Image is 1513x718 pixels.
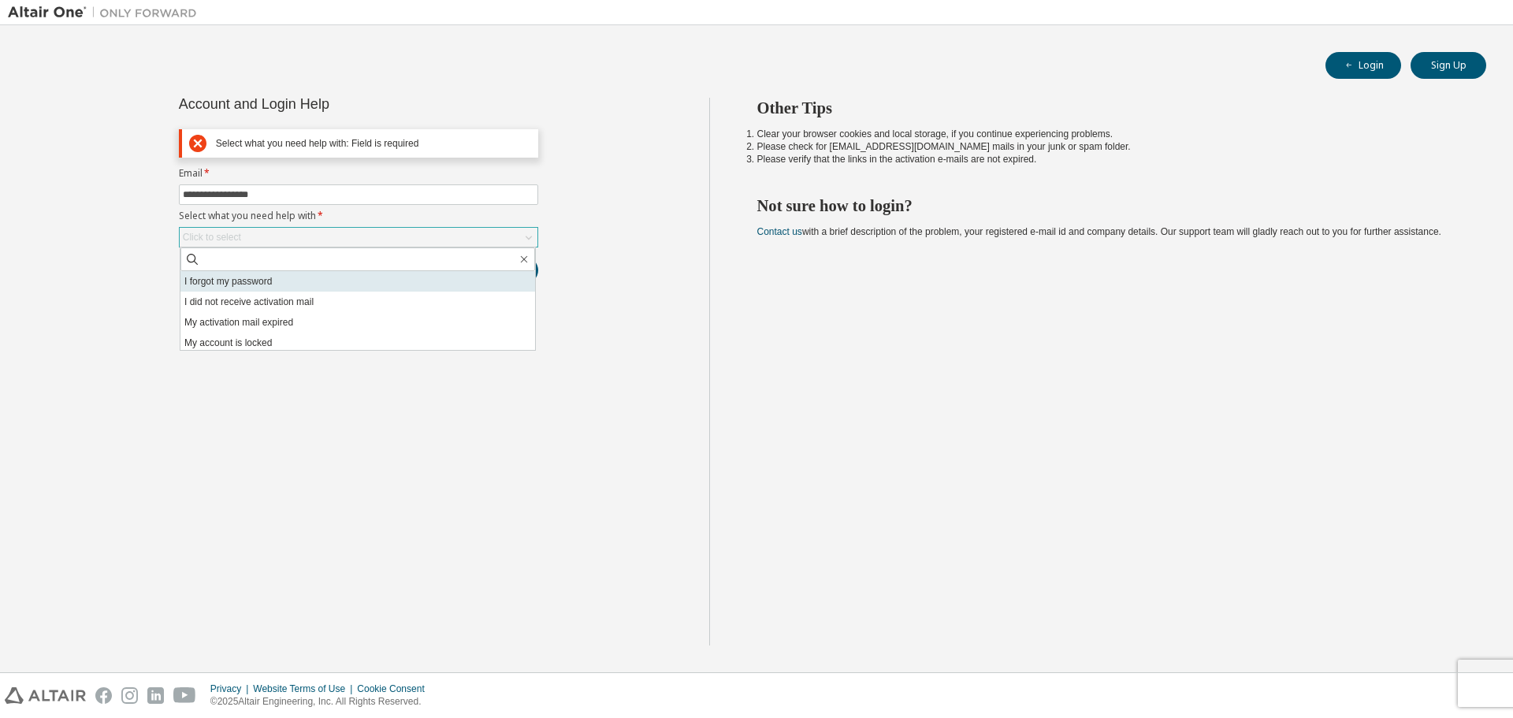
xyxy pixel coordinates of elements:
[757,226,802,237] a: Contact us
[1325,52,1401,79] button: Login
[8,5,205,20] img: Altair One
[757,153,1459,166] li: Please verify that the links in the activation e-mails are not expired.
[5,687,86,704] img: altair_logo.svg
[179,167,538,180] label: Email
[95,687,112,704] img: facebook.svg
[180,271,535,292] li: I forgot my password
[121,687,138,704] img: instagram.svg
[180,228,537,247] div: Click to select
[210,683,253,695] div: Privacy
[757,226,1441,237] span: with a brief description of the problem, your registered e-mail id and company details. Our suppo...
[757,140,1459,153] li: Please check for [EMAIL_ADDRESS][DOMAIN_NAME] mails in your junk or spam folder.
[183,231,241,244] div: Click to select
[216,138,531,150] div: Select what you need help with: Field is required
[210,695,434,709] p: © 2025 Altair Engineering, Inc. All Rights Reserved.
[357,683,433,695] div: Cookie Consent
[757,195,1459,216] h2: Not sure how to login?
[147,687,164,704] img: linkedin.svg
[253,683,357,695] div: Website Terms of Use
[179,98,467,110] div: Account and Login Help
[757,98,1459,118] h2: Other Tips
[1411,52,1486,79] button: Sign Up
[757,128,1459,140] li: Clear your browser cookies and local storage, if you continue experiencing problems.
[179,210,538,222] label: Select what you need help with
[173,687,196,704] img: youtube.svg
